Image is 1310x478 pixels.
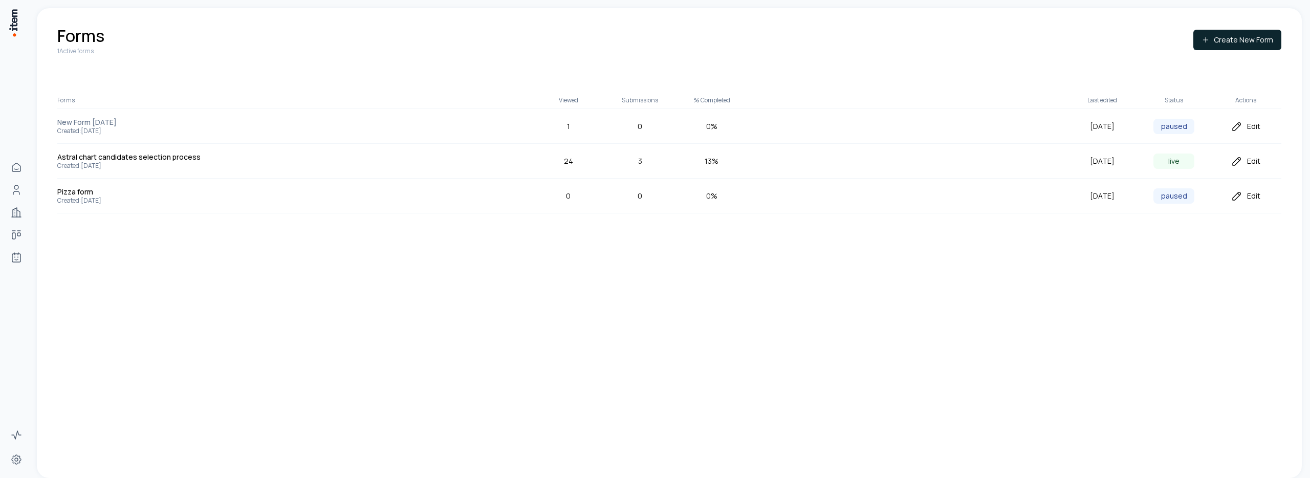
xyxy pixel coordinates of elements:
a: Agents [6,247,27,268]
a: Home [6,157,27,178]
div: paused [1153,188,1194,204]
h5: New Form [DATE] [57,117,213,127]
div: 0 [604,121,676,132]
div: [DATE] [1066,121,1138,132]
p: 1 Active forms [57,47,104,55]
div: 0 [604,190,676,202]
div: % Completed [676,96,748,104]
div: 0 % [676,190,748,202]
div: live [1153,154,1194,169]
div: Last edited [1066,96,1138,104]
div: Status [1138,96,1210,104]
h5: Pizza form [57,187,213,197]
button: Create New Form [1193,30,1281,50]
p: Created: [DATE] [57,127,213,135]
div: Edit [1210,155,1281,167]
div: paused [1153,119,1194,134]
div: 0 [533,190,604,202]
div: Edit [1210,190,1281,202]
div: 1 [533,121,604,132]
div: 24 [533,156,604,167]
a: Activity [6,425,27,445]
div: Actions [1210,96,1281,104]
div: [DATE] [1066,190,1138,202]
h5: Astral chart candidates selection process [57,152,213,162]
p: Created: [DATE] [57,162,213,170]
img: Item Brain Logo [8,8,18,37]
div: Forms [57,96,213,104]
h1: Forms [57,25,104,47]
div: 0 % [676,121,748,132]
p: Created: [DATE] [57,197,213,205]
a: Settings [6,449,27,470]
div: 13 % [676,156,748,167]
a: Deals [6,225,27,245]
div: Viewed [533,96,604,104]
a: People [6,180,27,200]
div: Submissions [604,96,676,104]
div: Edit [1210,120,1281,133]
a: Companies [6,202,27,223]
div: 3 [604,156,676,167]
div: [DATE] [1066,156,1138,167]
